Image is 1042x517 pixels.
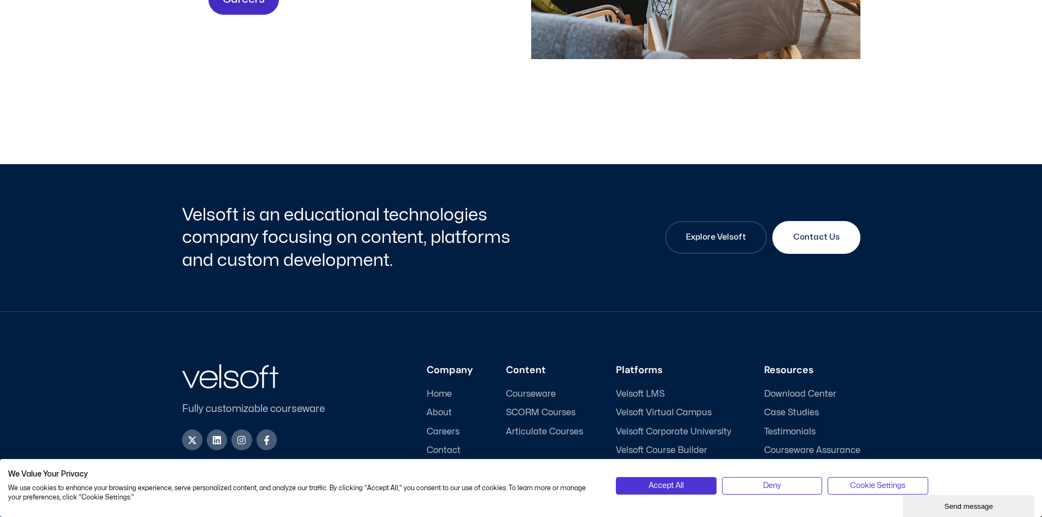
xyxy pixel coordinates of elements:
[427,427,473,437] a: Careers
[793,231,840,244] span: Contact Us
[506,408,575,418] span: SCORM Courses
[764,408,860,418] a: Case Studies
[616,477,716,495] button: Accept all cookies
[665,221,767,254] a: Explore Velsoft
[616,427,731,437] a: Velsoft Corporate University
[506,389,556,399] span: Courseware
[616,389,665,399] span: Velsoft LMS
[764,445,860,456] a: Courseware Assurance
[182,204,519,272] h2: Velsoft is an educational technologies company focusing on content, platforms and custom developm...
[764,389,860,399] a: Download Center
[649,480,684,492] span: Accept All
[427,427,459,437] span: Careers
[764,364,860,376] h3: Resources
[8,469,599,479] h2: We Value Your Privacy
[903,493,1037,517] iframe: chat widget
[616,445,731,456] a: Velsoft Course Builder
[616,408,731,418] a: Velsoft Virtual Campus
[764,427,816,437] span: Testimonials
[506,427,583,437] a: Articulate Courses
[616,408,712,418] span: Velsoft Virtual Campus
[616,445,707,456] span: Velsoft Course Builder
[427,445,461,456] span: Contact
[506,408,583,418] a: SCORM Courses
[427,389,473,399] a: Home
[427,408,473,418] a: About
[506,364,583,376] h3: Content
[616,389,731,399] a: Velsoft LMS
[427,364,473,376] h3: Company
[182,402,343,416] p: Fully customizable courseware
[427,408,452,418] span: About
[8,484,599,502] p: We use cookies to enhance your browsing experience, serve personalized content, and analyze our t...
[764,408,819,418] span: Case Studies
[616,364,731,376] h3: Platforms
[506,389,583,399] a: Courseware
[722,477,822,495] button: Deny all cookies
[427,445,473,456] a: Contact
[850,480,905,492] span: Cookie Settings
[427,389,452,399] span: Home
[828,477,928,495] button: Adjust cookie preferences
[686,231,746,244] span: Explore Velsoft
[764,427,860,437] a: Testimonials
[763,480,781,492] span: Deny
[764,389,836,399] span: Download Center
[772,221,860,254] a: Contact Us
